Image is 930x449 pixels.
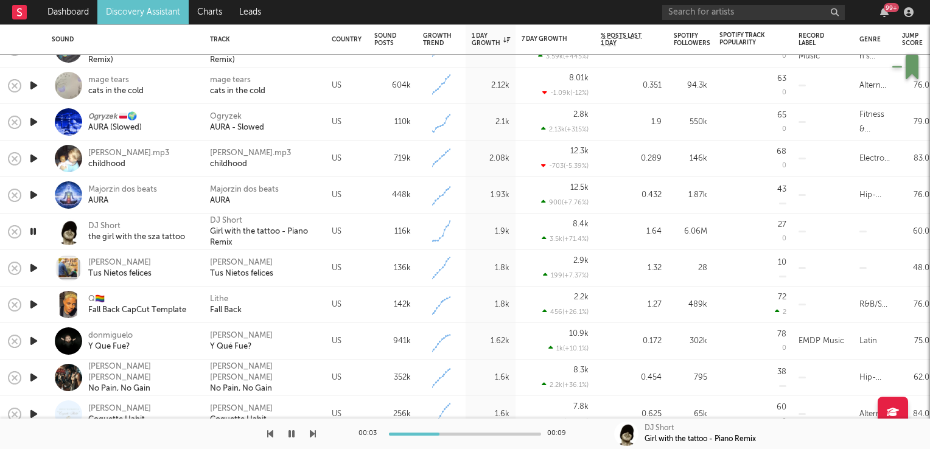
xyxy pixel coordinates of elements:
[88,268,152,279] div: Tus Nietos felices
[332,36,362,43] div: Country
[782,53,786,60] div: 0
[674,298,707,312] div: 489k
[777,186,786,193] div: 43
[88,414,151,425] div: Coquette Habit
[88,195,157,206] div: AURA
[88,403,151,414] div: [PERSON_NAME]
[662,5,845,20] input: Search for artists
[374,224,411,239] div: 116k
[777,368,786,376] div: 38
[210,414,267,425] a: Coquette Habit
[374,298,411,312] div: 142k
[601,78,662,93] div: 0.351
[210,330,273,341] div: [PERSON_NAME]
[88,294,186,305] div: Q🏳️‍🌈
[210,122,264,133] a: AURA - Slowed
[374,371,411,385] div: 352k
[674,32,710,47] div: Spotify Followers
[210,403,273,414] a: [PERSON_NAME]
[88,232,185,243] div: the girl with the sza tattoo
[88,111,142,122] div: 𝙊𝙜𝙧𝙮𝙯𝙚𝙠 🇵🇱🌍
[674,188,707,203] div: 1.87k
[573,257,589,265] div: 2.9k
[859,36,881,43] div: Genre
[88,148,169,170] a: [PERSON_NAME].mp3childhood
[88,361,195,383] div: [PERSON_NAME] [PERSON_NAME]
[601,261,662,276] div: 1.32
[569,330,589,338] div: 10.9k
[472,115,509,130] div: 2.1k
[88,221,185,232] div: DJ Short
[799,32,829,47] div: Record Label
[573,111,589,119] div: 2.8k
[210,294,228,305] a: Lithe
[547,426,572,441] div: 00:09
[777,330,786,338] div: 78
[601,371,662,385] div: 0.454
[472,224,509,239] div: 1.9k
[210,226,320,248] a: Girl with the tattoo - Piano Remix
[332,188,341,203] div: US
[88,341,133,352] div: Y Que Fue?
[210,159,247,170] a: childhood
[859,78,890,93] div: Alternative
[88,294,186,316] a: Q🏳️‍🌈Fall Back CapCut Template
[210,341,251,352] a: Y Qué Fue?
[332,407,341,422] div: US
[88,257,152,268] div: [PERSON_NAME]
[332,224,341,239] div: US
[88,330,133,352] a: donmigueloY Que Fue?
[210,383,272,394] div: No Pain, No Gain
[88,383,195,394] div: No Pain, No Gain
[543,271,589,279] div: 199 ( +7.37 % )
[777,111,786,119] div: 65
[541,162,589,170] div: -703 ( -5.39 % )
[674,151,707,166] div: 146k
[88,184,157,195] div: Majorzin dos beats
[210,111,242,122] div: Ogryzek
[782,89,786,96] div: 0
[472,298,509,312] div: 1.8k
[674,224,707,239] div: 6.06M
[210,184,279,195] a: Majorzin dos beats
[210,361,320,383] a: [PERSON_NAME] [PERSON_NAME]
[472,151,509,166] div: 2.08k
[88,257,152,279] a: [PERSON_NAME]Tus Nietos felices
[210,257,273,268] a: [PERSON_NAME]
[210,86,265,97] a: cats in the cold
[332,298,341,312] div: US
[542,235,589,243] div: 3.5k ( +71.4 % )
[859,108,890,137] div: Fitness & Workout
[902,32,923,47] div: Jump Score
[210,36,313,43] div: Track
[374,115,411,130] div: 110k
[778,259,786,266] div: 10
[332,78,341,93] div: US
[210,75,251,86] a: mage tears
[52,36,192,43] div: Sound
[210,268,273,279] a: Tus Nietos felices
[88,361,195,394] a: [PERSON_NAME] [PERSON_NAME]No Pain, No Gain
[902,188,929,203] div: 76.0
[902,78,929,93] div: 76.0
[601,298,662,312] div: 1.27
[601,407,662,422] div: 0.625
[573,403,589,411] div: 7.8k
[782,235,786,242] div: 0
[210,215,242,226] a: DJ Short
[374,78,411,93] div: 604k
[332,261,341,276] div: US
[674,371,707,385] div: 795
[88,403,151,425] a: [PERSON_NAME]Coquette Habit
[719,32,768,46] div: Spotify Track Popularity
[374,334,411,349] div: 941k
[859,407,890,422] div: Alternative
[88,184,157,206] a: Majorzin dos beatsAURA
[88,159,169,170] div: childhood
